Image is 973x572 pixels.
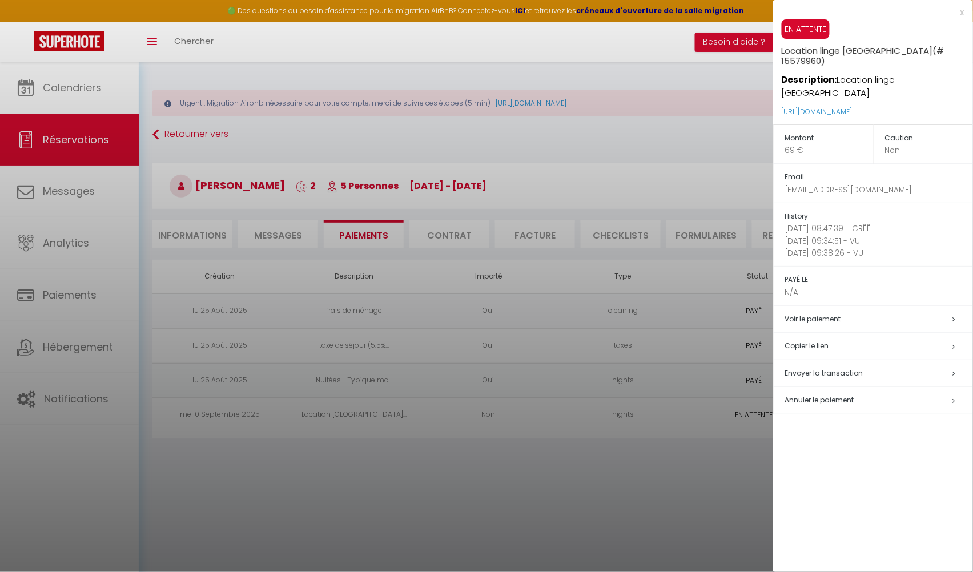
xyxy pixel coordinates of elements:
iframe: Chat [924,521,964,563]
span: EN ATTENTE [782,19,830,39]
p: 69 € [785,144,873,156]
p: Non [885,144,973,156]
p: [EMAIL_ADDRESS][DOMAIN_NAME] [785,184,972,196]
h5: Email [785,171,972,184]
p: [DATE] 09:34:51 - VU [785,235,972,247]
p: Location linge [GEOGRAPHIC_DATA] [782,66,973,100]
span: Annuler le paiement [785,395,854,405]
h5: Caution [885,132,973,145]
p: N/A [785,287,972,299]
button: Ouvrir le widget de chat LiveChat [9,5,43,39]
strong: Description: [782,74,837,86]
span: (# 15579960) [782,45,944,67]
span: Envoyer la transaction [785,368,863,378]
div: x [773,6,964,19]
h5: PAYÉ LE [785,273,972,287]
h5: Montant [785,132,873,145]
p: [DATE] 09:38:26 - VU [785,247,972,259]
h5: Copier le lien [785,340,972,353]
h5: History [785,210,972,223]
a: Voir le paiement [785,314,841,324]
p: [DATE] 08:47:39 - CRÊÊ [785,223,972,235]
h5: Location linge [GEOGRAPHIC_DATA] [782,39,973,66]
a: [URL][DOMAIN_NAME] [782,107,853,116]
